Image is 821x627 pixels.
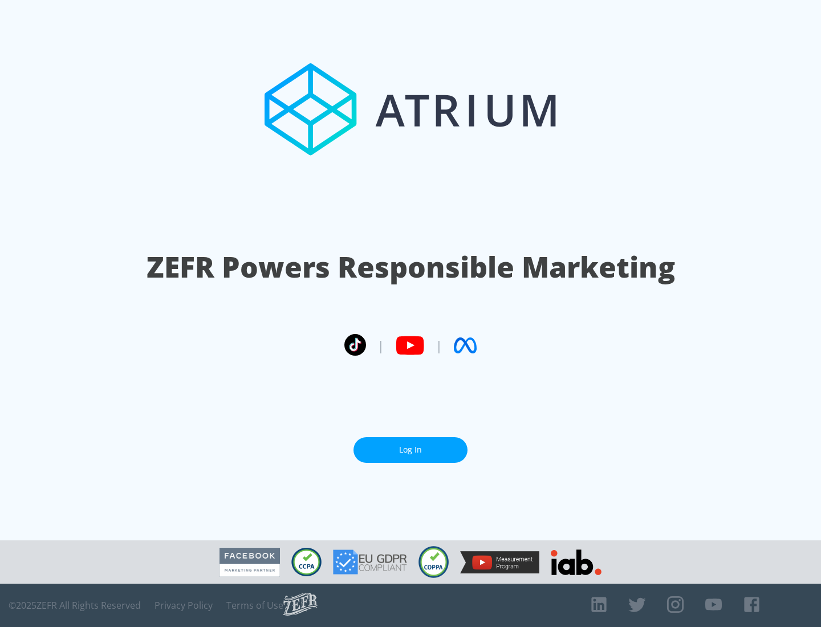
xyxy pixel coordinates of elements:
a: Log In [353,437,468,463]
a: Privacy Policy [155,600,213,611]
h1: ZEFR Powers Responsible Marketing [147,247,675,287]
span: © 2025 ZEFR All Rights Reserved [9,600,141,611]
img: YouTube Measurement Program [460,551,539,573]
img: IAB [551,549,601,575]
img: GDPR Compliant [333,549,407,575]
span: | [436,337,442,354]
span: | [377,337,384,354]
img: Facebook Marketing Partner [220,548,280,577]
a: Terms of Use [226,600,283,611]
img: COPPA Compliant [418,546,449,578]
img: CCPA Compliant [291,548,322,576]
